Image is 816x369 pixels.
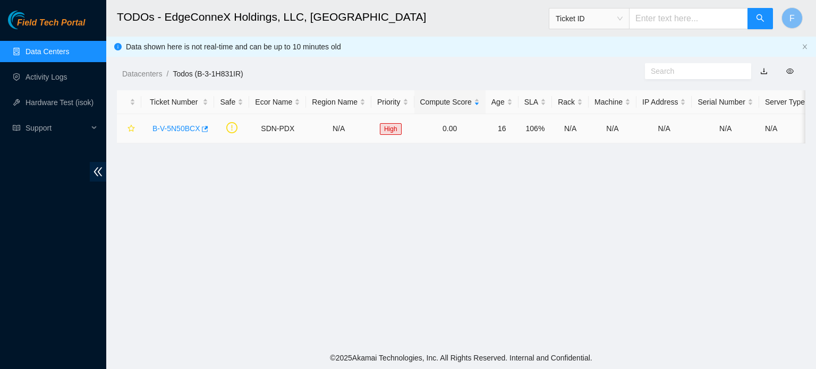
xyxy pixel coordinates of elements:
a: Data Centers [25,47,69,56]
a: Activity Logs [25,73,67,81]
td: N/A [636,114,692,143]
td: N/A [306,114,371,143]
a: Datacenters [122,70,162,78]
a: B-V-5N50BCX [152,124,200,133]
a: Todos (B-3-1H831IR) [173,70,243,78]
td: SDN-PDX [249,114,306,143]
button: star [123,120,135,137]
span: Ticket ID [556,11,623,27]
span: Field Tech Portal [17,18,85,28]
span: double-left [90,162,106,182]
a: Akamai TechnologiesField Tech Portal [8,19,85,33]
span: / [166,70,168,78]
input: Enter text here... [629,8,748,29]
span: read [13,124,20,132]
span: search [756,14,764,24]
img: Akamai Technologies [8,11,54,29]
span: Support [25,117,88,139]
a: download [760,67,768,75]
button: close [802,44,808,50]
a: Hardware Test (isok) [25,98,93,107]
button: F [781,7,803,29]
input: Search [651,65,737,77]
td: N/A [552,114,589,143]
button: download [752,63,776,80]
td: 0.00 [414,114,486,143]
td: N/A [692,114,759,143]
td: 16 [486,114,518,143]
span: exclamation-circle [226,122,237,133]
span: star [127,125,135,133]
td: 106% [518,114,552,143]
span: F [789,12,795,25]
span: eye [786,67,794,75]
td: N/A [589,114,636,143]
span: High [380,123,402,135]
button: search [747,8,773,29]
footer: © 2025 Akamai Technologies, Inc. All Rights Reserved. Internal and Confidential. [106,347,816,369]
